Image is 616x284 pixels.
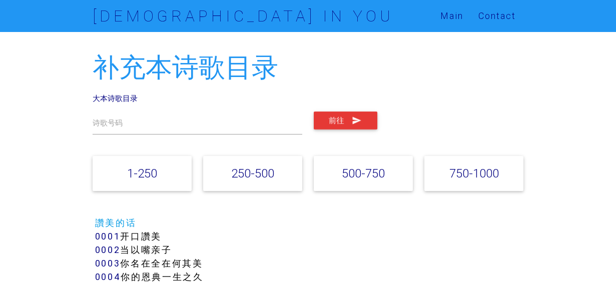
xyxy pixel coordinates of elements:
a: 讚美的话 [95,217,137,228]
a: 250-500 [231,166,274,180]
a: 0002 [95,244,121,255]
a: 1-250 [127,166,157,180]
a: 0001 [95,230,121,242]
a: 750-1000 [449,166,499,180]
label: 诗歌号码 [93,117,123,129]
button: 前往 [314,111,377,129]
a: 0004 [95,271,121,282]
h2: 补充本诗歌目录 [93,53,524,82]
a: 0003 [95,257,121,269]
a: 大本诗歌目录 [93,93,138,103]
iframe: Chat [573,239,608,276]
a: 500-750 [342,166,385,180]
